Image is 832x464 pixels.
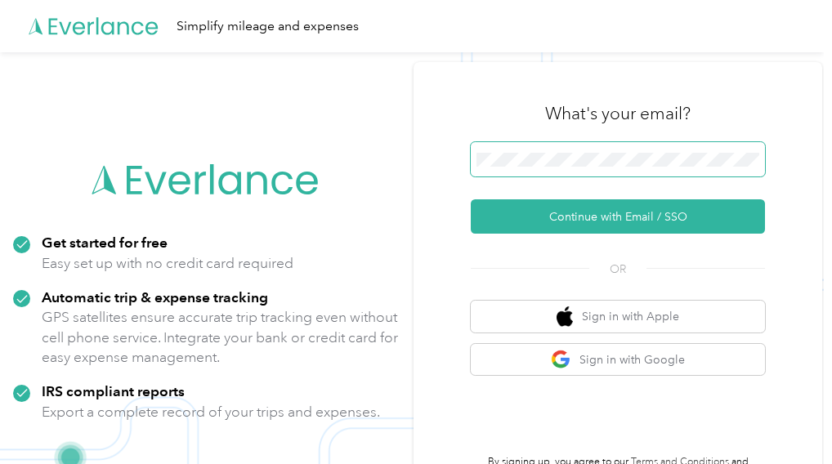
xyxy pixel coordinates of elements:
p: Export a complete record of your trips and expenses. [42,402,380,422]
button: apple logoSign in with Apple [471,301,765,332]
p: Easy set up with no credit card required [42,253,293,274]
img: google logo [551,350,571,370]
button: google logoSign in with Google [471,344,765,376]
span: OR [589,261,646,278]
div: Simplify mileage and expenses [177,16,359,37]
strong: Automatic trip & expense tracking [42,288,268,306]
img: apple logo [557,306,573,327]
button: Continue with Email / SSO [471,199,765,234]
p: GPS satellites ensure accurate trip tracking even without cell phone service. Integrate your bank... [42,307,399,368]
strong: Get started for free [42,234,168,251]
strong: IRS compliant reports [42,382,185,399]
h3: What's your email? [545,102,691,125]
